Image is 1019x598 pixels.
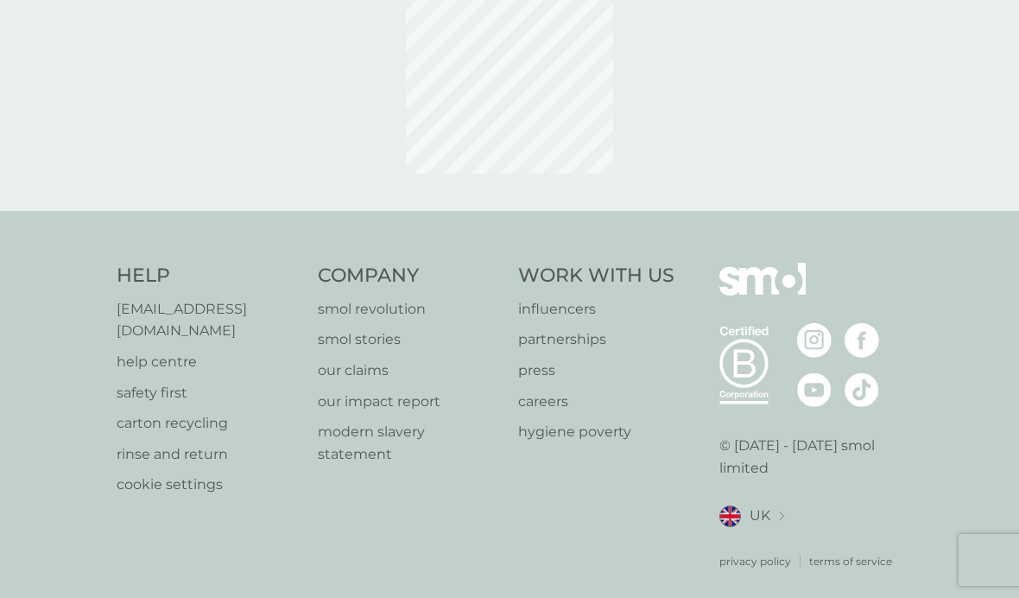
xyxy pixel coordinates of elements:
[117,298,301,342] a: [EMAIL_ADDRESS][DOMAIN_NAME]
[117,474,301,496] a: cookie settings
[518,263,674,289] h4: Work With Us
[518,359,674,382] a: press
[318,421,502,465] a: modern slavery statement
[719,263,806,321] img: smol
[779,512,784,521] img: select a new location
[719,553,791,569] a: privacy policy
[318,359,502,382] a: our claims
[518,298,674,321] a: influencers
[518,328,674,351] a: partnerships
[117,351,301,373] a: help centre
[845,372,879,407] img: visit the smol Tiktok page
[518,391,674,413] a: careers
[318,391,502,413] a: our impact report
[719,435,903,479] p: © [DATE] - [DATE] smol limited
[318,263,502,289] h4: Company
[797,323,832,358] img: visit the smol Instagram page
[117,382,301,404] a: safety first
[719,506,741,527] img: UK flag
[750,505,770,527] span: UK
[318,328,502,351] a: smol stories
[797,372,832,407] img: visit the smol Youtube page
[845,323,879,358] img: visit the smol Facebook page
[117,263,301,289] h4: Help
[809,553,892,569] a: terms of service
[117,412,301,435] a: carton recycling
[318,298,502,321] a: smol revolution
[518,421,674,443] a: hygiene poverty
[117,443,301,466] a: rinse and return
